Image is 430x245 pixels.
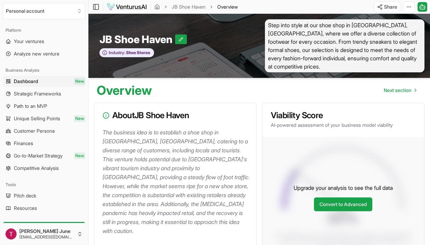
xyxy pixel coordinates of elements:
span: New [74,115,85,122]
img: ACg8ocKshLh6vdgJ6OFaJg2ErLWaZ9QooGtVnGIbwjPuNA5AMENJ6w=s96-c [6,228,17,239]
span: Shoe Stores [125,50,150,55]
span: Resources [14,205,37,212]
h1: Overview [97,83,152,97]
span: Competitive Analysis [14,165,59,172]
nav: pagination [378,83,422,97]
span: Step into style at our shoe shop in [GEOGRAPHIC_DATA], [GEOGRAPHIC_DATA], where we offer a divers... [265,19,425,72]
a: JB Shoe Haven [172,3,206,10]
span: Dashboard [14,78,38,85]
a: DashboardNew [3,76,85,87]
h3: About JB Shoe Haven [103,111,248,120]
a: Your ventures [3,36,85,47]
span: New [74,152,85,159]
span: Finances [14,140,33,147]
button: [PERSON_NAME] June[EMAIL_ADDRESS][DOMAIN_NAME] [3,226,85,242]
nav: breadcrumb [154,3,238,10]
a: Unique Selling PointsNew [3,113,85,124]
span: Industry: [109,50,125,55]
a: Resources [3,203,85,214]
a: Customer Persona [3,125,85,136]
p: Upgrade your analysis to see the full data [294,184,393,192]
a: Convert to Advanced [314,197,372,211]
a: Upgrade to a paid plan [3,222,85,236]
span: Unique Selling Points [14,115,60,122]
button: Industry:Shoe Stores [99,48,154,58]
a: Finances [3,138,85,149]
span: Your ventures [14,38,44,45]
button: Select an organization [3,3,85,19]
span: JB Shoe Haven [99,33,175,45]
a: Competitive Analysis [3,163,85,174]
a: Analyze new venture [3,48,85,59]
span: Customer Persona [14,127,55,134]
a: Strategic Frameworks [3,88,85,99]
button: Share [374,1,400,12]
a: Pitch deck [3,190,85,201]
span: New [74,78,85,85]
span: [EMAIL_ADDRESS][DOMAIN_NAME] [19,234,74,240]
a: Go-to-Market StrategyNew [3,150,85,161]
span: [PERSON_NAME] June [19,228,74,234]
a: Path to an MVP [3,101,85,112]
span: Next section [384,87,411,94]
span: Overview [217,3,238,10]
span: Go-to-Market Strategy [14,152,63,159]
h3: Viability Score [271,111,416,120]
span: Path to an MVP [14,103,47,110]
span: Pitch deck [14,192,36,199]
p: The business idea is to establish a shoe shop in [GEOGRAPHIC_DATA], [GEOGRAPHIC_DATA], catering t... [103,128,251,235]
p: AI-powered assessment of your business model viability [271,122,416,129]
div: Tools [3,179,85,190]
span: Share [384,3,397,10]
div: Business Analysis [3,65,85,76]
span: Analyze new venture [14,50,59,57]
span: Strategic Frameworks [14,90,61,97]
img: logo [107,3,147,11]
a: Go to next page [378,83,422,97]
div: Platform [3,25,85,36]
